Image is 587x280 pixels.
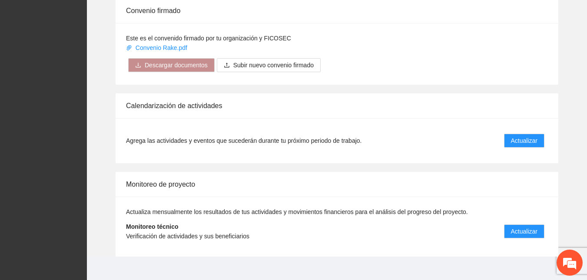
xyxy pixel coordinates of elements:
span: download [135,62,141,69]
a: Convenio Rake.pdf [126,44,189,51]
span: Descargar documentos [145,60,208,70]
span: Subir nuevo convenio firmado [233,60,314,70]
div: Monitoreo de proyecto [126,172,548,197]
span: Agrega las actividades y eventos que sucederán durante tu próximo periodo de trabajo. [126,136,361,145]
span: upload [224,62,230,69]
span: Actualizar [511,136,537,145]
div: Calendarización de actividades [126,93,548,118]
textarea: Escriba su mensaje y pulse “Intro” [4,187,166,217]
button: downloadDescargar documentos [128,58,215,72]
span: Actualiza mensualmente los resultados de tus actividades y movimientos financieros para el anális... [126,208,468,215]
div: Chatee con nosotros ahora [45,44,146,56]
button: Actualizar [504,134,544,148]
strong: Monitoreo técnico [126,223,179,230]
span: Estamos en línea. [50,91,120,178]
div: Minimizar ventana de chat en vivo [143,4,163,25]
span: Este es el convenido firmado por tu organización y FICOSEC [126,35,291,42]
button: Actualizar [504,224,544,238]
button: uploadSubir nuevo convenio firmado [217,58,321,72]
span: Verificación de actividades y sus beneficiarios [126,233,249,240]
span: paper-clip [126,45,132,51]
span: Actualizar [511,227,537,236]
span: uploadSubir nuevo convenio firmado [217,62,321,69]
